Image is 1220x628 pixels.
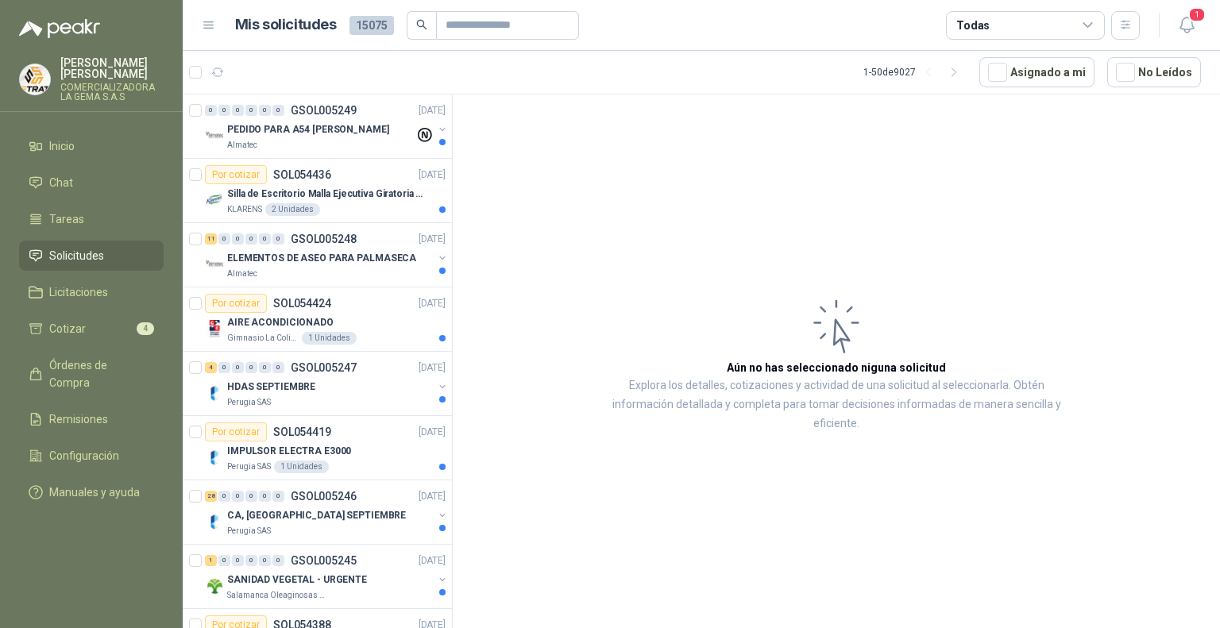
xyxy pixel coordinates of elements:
[416,19,427,30] span: search
[19,168,164,198] a: Chat
[183,287,452,352] a: Por cotizarSOL054424[DATE] Company LogoAIRE ACONDICIONADOGimnasio La Colina1 Unidades
[205,422,267,441] div: Por cotizar
[205,551,449,602] a: 1 0 0 0 0 0 GSOL005245[DATE] Company LogoSANIDAD VEGETAL - URGENTESalamanca Oleaginosas SAS
[227,203,262,216] p: KLARENS
[205,101,449,152] a: 0 0 0 0 0 0 GSOL005249[DATE] Company LogoPEDIDO PARA A54 [PERSON_NAME]Almatec
[205,294,267,313] div: Por cotizar
[60,57,164,79] p: [PERSON_NAME] [PERSON_NAME]
[227,122,389,137] p: PEDIDO PARA A54 [PERSON_NAME]
[1107,57,1201,87] button: No Leídos
[259,491,271,502] div: 0
[20,64,50,94] img: Company Logo
[227,572,367,588] p: SANIDAD VEGETAL - URGENTE
[205,165,267,184] div: Por cotizar
[245,105,257,116] div: 0
[218,362,230,373] div: 0
[227,187,425,202] p: Silla de Escritorio Malla Ejecutiva Giratoria Cromada con Reposabrazos Fijo Negra
[232,233,244,245] div: 0
[19,241,164,271] a: Solicitudes
[183,416,452,480] a: Por cotizarSOL054419[DATE] Company LogoIMPULSOR ELECTRA E3000Perugia SAS1 Unidades
[137,322,154,335] span: 4
[218,555,230,566] div: 0
[1188,7,1206,22] span: 1
[227,315,334,330] p: AIRE ACONDICIONADO
[302,332,357,345] div: 1 Unidades
[227,268,257,280] p: Almatec
[205,512,224,531] img: Company Logo
[291,555,357,566] p: GSOL005245
[205,255,224,274] img: Company Logo
[291,362,357,373] p: GSOL005247
[19,277,164,307] a: Licitaciones
[272,491,284,502] div: 0
[19,131,164,161] a: Inicio
[273,169,331,180] p: SOL054436
[19,350,164,398] a: Órdenes de Compra
[273,426,331,437] p: SOL054419
[205,576,224,595] img: Company Logo
[235,13,337,37] h1: Mis solicitudes
[245,362,257,373] div: 0
[205,229,449,280] a: 11 0 0 0 0 0 GSOL005248[DATE] Company LogoELEMENTOS DE ASEO PARA PALMASECAAlmatec
[205,358,449,409] a: 4 0 0 0 0 0 GSOL005247[DATE] Company LogoHDAS SEPTIEMBREPerugia SAS
[49,283,108,301] span: Licitaciones
[259,105,271,116] div: 0
[227,508,406,523] p: CA, [GEOGRAPHIC_DATA] SEPTIEMBRE
[49,210,84,228] span: Tareas
[272,233,284,245] div: 0
[227,589,327,602] p: Salamanca Oleaginosas SAS
[612,376,1061,433] p: Explora los detalles, cotizaciones y actividad de una solicitud al seleccionarla. Obtén informaci...
[227,525,271,537] p: Perugia SAS
[205,126,224,145] img: Company Logo
[218,233,230,245] div: 0
[19,204,164,234] a: Tareas
[49,410,108,428] span: Remisiones
[227,444,351,459] p: IMPULSOR ELECTRA E3000
[205,233,217,245] div: 11
[245,555,257,566] div: 0
[205,487,449,537] a: 28 0 0 0 0 0 GSOL005246[DATE] Company LogoCA, [GEOGRAPHIC_DATA] SEPTIEMBREPerugia SAS
[272,105,284,116] div: 0
[205,105,217,116] div: 0
[956,17,990,34] div: Todas
[274,460,329,473] div: 1 Unidades
[49,484,140,501] span: Manuales y ayuda
[19,477,164,507] a: Manuales y ayuda
[60,83,164,102] p: COMERCIALIZADORA LA GEMA S.A.S
[205,491,217,502] div: 28
[272,555,284,566] div: 0
[227,139,257,152] p: Almatec
[49,356,149,391] span: Órdenes de Compra
[205,383,224,403] img: Company Logo
[272,362,284,373] div: 0
[259,555,271,566] div: 0
[205,319,224,338] img: Company Logo
[727,359,946,376] h3: Aún no has seleccionado niguna solicitud
[218,105,230,116] div: 0
[218,491,230,502] div: 0
[419,232,446,247] p: [DATE]
[19,404,164,434] a: Remisiones
[19,441,164,471] a: Configuración
[205,362,217,373] div: 4
[419,360,446,376] p: [DATE]
[49,137,75,155] span: Inicio
[863,60,967,85] div: 1 - 50 de 9027
[19,19,100,38] img: Logo peakr
[232,362,244,373] div: 0
[245,233,257,245] div: 0
[227,379,315,395] p: HDAS SEPTIEMBRE
[245,491,257,502] div: 0
[232,105,244,116] div: 0
[49,247,104,264] span: Solicitudes
[205,555,217,566] div: 1
[419,103,446,118] p: [DATE]
[291,491,357,502] p: GSOL005246
[349,16,394,35] span: 15075
[205,448,224,467] img: Company Logo
[227,251,416,266] p: ELEMENTOS DE ASEO PARA PALMASECA
[419,296,446,311] p: [DATE]
[19,314,164,344] a: Cotizar4
[259,233,271,245] div: 0
[291,105,357,116] p: GSOL005249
